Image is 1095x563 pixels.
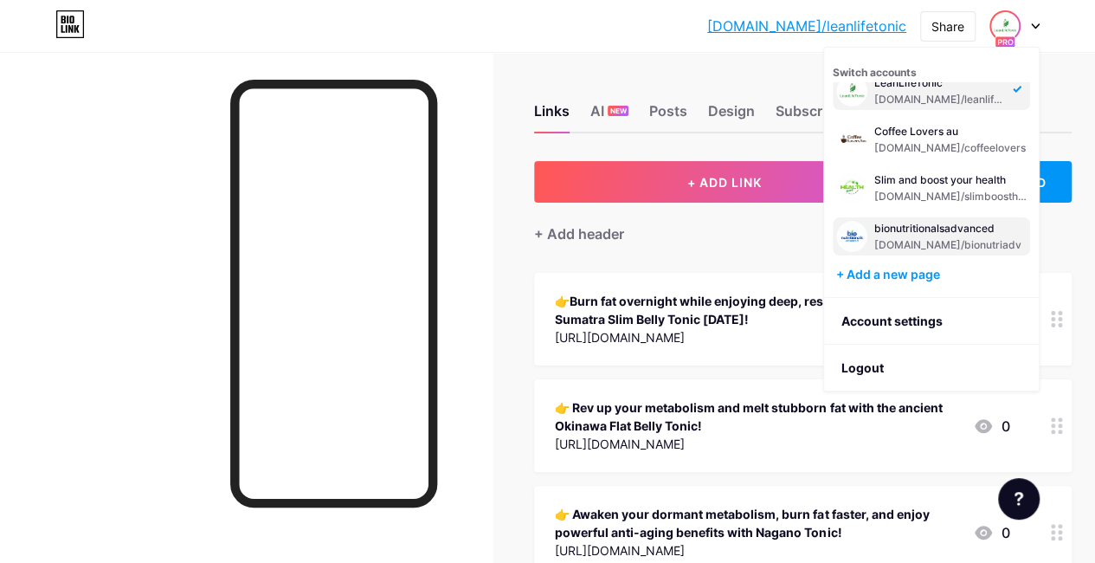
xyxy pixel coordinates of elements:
[555,541,959,560] div: [URL][DOMAIN_NAME]
[836,124,867,155] img: leanlifetonic
[555,328,961,346] div: [URL][DOMAIN_NAME]
[836,75,867,107] img: leanlifetonic
[874,76,1008,90] div: LeanLifeTonic
[836,172,867,204] img: leanlifetonic
[707,16,906,36] a: [DOMAIN_NAME]/leanlifetonic
[534,223,624,244] div: + Add header
[836,266,1030,283] div: + Add a new page
[874,173,1027,187] div: Slim and boost your health
[931,17,964,36] div: Share
[824,345,1039,392] li: Logout
[973,522,1009,543] div: 0
[555,292,961,328] div: 👉Burn fat overnight while enjoying deep, restorative sleep—try Sumatra Slim Belly Tonic [DATE]!
[555,505,959,541] div: 👉 Awaken your dormant metabolism, burn fat faster, and enjoy powerful anti-aging benefits with Na...
[874,141,1026,155] div: [DOMAIN_NAME]/coffeelovers
[833,66,917,79] span: Switch accounts
[973,416,1009,437] div: 0
[991,12,1019,40] img: leanlifetonic
[824,298,1039,345] a: Account settings
[708,100,755,132] div: Design
[836,221,867,252] img: leanlifetonic
[776,100,855,132] div: Subscribers
[590,100,628,132] div: AI
[874,222,1021,236] div: bionutritionalsadvanced
[534,161,915,203] button: + ADD LINK
[610,106,627,116] span: NEW
[874,93,1008,107] div: [DOMAIN_NAME]/leanlifetonic
[874,190,1027,204] div: [DOMAIN_NAME]/slimboosthealth
[687,175,762,190] span: + ADD LINK
[555,435,959,453] div: [URL][DOMAIN_NAME]
[534,100,570,132] div: Links
[649,100,687,132] div: Posts
[874,125,1026,139] div: Coffee Lovers au
[555,398,959,435] div: 👉 Rev up your metabolism and melt stubborn fat with the ancient Okinawa Flat Belly Tonic!
[874,238,1021,252] div: [DOMAIN_NAME]/bionutriadv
